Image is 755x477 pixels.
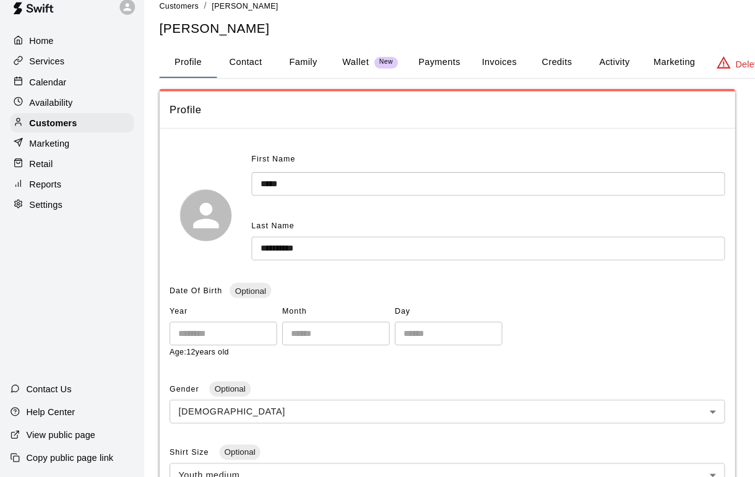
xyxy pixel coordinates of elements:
span: Optional [202,387,242,396]
h5: [PERSON_NAME] [154,35,747,51]
a: Customers [154,16,192,26]
p: Marketing [28,148,67,160]
span: Customers [154,17,192,26]
div: [DEMOGRAPHIC_DATA] [164,402,701,425]
a: Home [10,46,129,64]
p: Help Center [25,408,72,420]
a: Reports [10,184,129,203]
p: Services [28,69,63,81]
span: First Name [243,160,286,179]
p: Reports [28,187,59,200]
span: Year [164,307,268,327]
p: Wallet [331,69,357,82]
p: Customers [28,128,74,140]
p: Availability [28,108,71,121]
button: Payments [395,61,455,91]
div: basic tabs example [154,61,747,91]
p: View public page [25,430,92,442]
p: Retail [28,168,51,180]
span: Date Of Birth [164,292,215,301]
a: Retail [10,165,129,183]
button: Activity [566,61,622,91]
span: Last Name [243,230,285,238]
span: Optional [222,292,262,301]
span: [PERSON_NAME] [205,17,269,26]
a: Availability [10,105,129,124]
p: Copy public page link [25,452,110,465]
p: Home [28,49,52,61]
a: Calendar [10,85,129,104]
button: Invoices [455,61,511,91]
span: New [362,72,385,80]
span: Age: 12 years old [164,351,222,360]
span: Shirt Size [164,449,205,457]
span: Optional [212,448,252,457]
span: Day [382,307,486,327]
span: Month [273,307,377,327]
a: Settings [10,204,129,223]
button: Marketing [622,61,682,91]
a: Customers [10,125,129,144]
p: Settings [28,207,61,220]
button: Credits [511,61,566,91]
span: Profile [164,114,701,130]
span: Gender [164,387,195,396]
a: Marketing [10,145,129,163]
p: Calendar [28,88,64,101]
button: Profile [154,61,210,91]
p: Contact Us [25,385,69,398]
li: / [197,15,200,28]
p: Delete [712,71,737,84]
button: Contact [210,61,265,91]
button: Family [265,61,321,91]
nav: breadcrumb [154,15,747,28]
a: Services [10,66,129,84]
